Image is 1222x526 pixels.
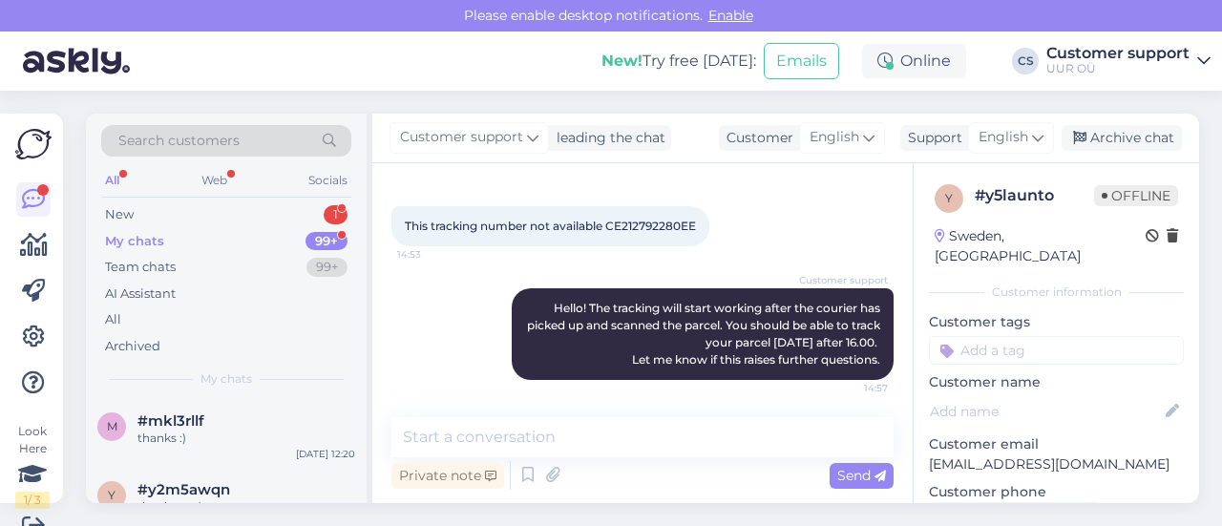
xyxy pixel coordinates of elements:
span: 14:57 [816,381,888,395]
div: Web [198,168,231,193]
div: Archive chat [1062,125,1182,151]
div: AI Assistant [105,284,176,304]
div: Customer support [1046,46,1190,61]
div: Support [900,128,962,148]
span: Send [837,467,886,484]
span: Enable [703,7,759,24]
span: My chats [200,370,252,388]
span: Customer support [400,127,523,148]
a: Customer supportUUR OÜ [1046,46,1211,76]
span: This tracking number not available CE212792280EE [405,219,696,233]
img: Askly Logo [15,129,52,159]
div: thank you:) [137,498,355,515]
div: # y5launto [975,184,1094,207]
div: Look Here [15,423,50,509]
div: 99+ [305,232,348,251]
input: Add name [930,401,1162,422]
div: Customer [719,128,793,148]
span: Hello! The tracking will start working after the courier has picked up and scanned the parcel. Yo... [527,301,883,367]
div: Socials [305,168,351,193]
p: [EMAIL_ADDRESS][DOMAIN_NAME] [929,454,1184,474]
div: New [105,205,134,224]
div: 99+ [306,258,348,277]
span: Search customers [118,131,240,151]
div: 1 [324,205,348,224]
span: #y2m5awqn [137,481,230,498]
span: English [810,127,859,148]
span: m [107,419,117,433]
div: Customer information [929,284,1184,301]
div: 1 / 3 [15,492,50,509]
div: Team chats [105,258,176,277]
div: thanks :) [137,430,355,447]
input: Add a tag [929,336,1184,365]
p: Customer phone [929,482,1184,502]
span: Offline [1094,185,1178,206]
span: y [945,191,953,205]
div: CS [1012,48,1039,74]
p: Customer email [929,434,1184,454]
div: All [101,168,123,193]
span: English [979,127,1028,148]
div: UUR OÜ [1046,61,1190,76]
div: My chats [105,232,164,251]
p: Customer name [929,372,1184,392]
span: y [108,488,116,502]
div: Private note [391,463,504,489]
div: Try free [DATE]: [601,50,756,73]
div: leading the chat [549,128,665,148]
div: Sweden, [GEOGRAPHIC_DATA] [935,226,1146,266]
button: Emails [764,43,839,79]
span: #mkl3rllf [137,412,204,430]
p: Customer tags [929,312,1184,332]
b: New! [601,52,643,70]
div: Online [862,44,966,78]
span: Customer support [799,273,888,287]
span: 14:53 [397,247,469,262]
div: All [105,310,121,329]
div: [DATE] 12:20 [296,447,355,461]
div: Archived [105,337,160,356]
